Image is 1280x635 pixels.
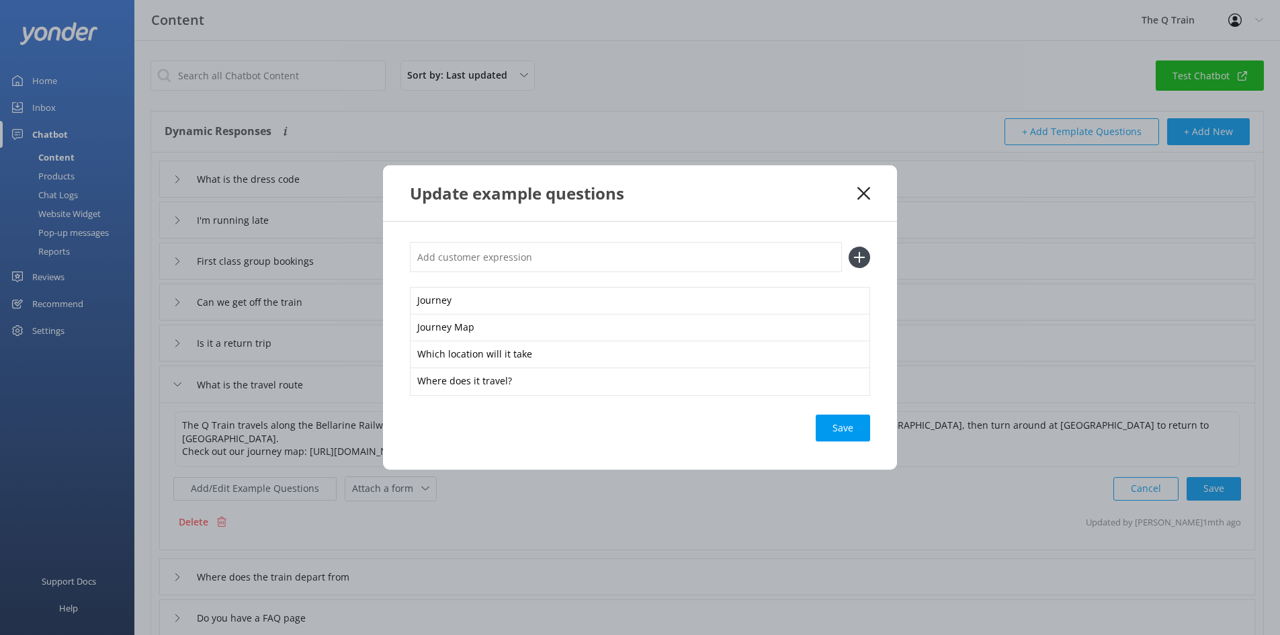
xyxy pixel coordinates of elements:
[410,341,870,369] div: Which location will it take
[410,242,842,272] input: Add customer expression
[410,368,870,396] div: Where does it travel?
[816,415,870,441] button: Save
[410,287,870,315] div: Journey
[857,187,870,200] button: Close
[410,182,857,204] div: Update example questions
[410,314,870,342] div: Journey Map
